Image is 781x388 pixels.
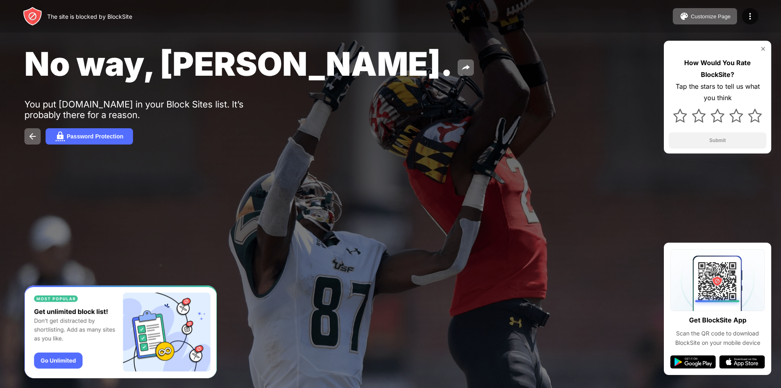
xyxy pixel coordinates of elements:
[24,285,217,379] iframe: Banner
[692,109,706,123] img: star.svg
[24,99,276,120] div: You put [DOMAIN_NAME] in your Block Sites list. It’s probably there for a reason.
[689,314,746,326] div: Get BlockSite App
[23,7,42,26] img: header-logo.svg
[673,109,687,123] img: star.svg
[745,11,755,21] img: menu-icon.svg
[669,57,766,81] div: How Would You Rate BlockSite?
[24,44,453,83] span: No way, [PERSON_NAME].
[691,13,731,20] div: Customize Page
[760,46,766,52] img: rate-us-close.svg
[670,329,765,347] div: Scan the QR code to download BlockSite on your mobile device
[679,11,689,21] img: pallet.svg
[46,128,133,145] button: Password Protection
[461,63,471,72] img: share.svg
[748,109,762,123] img: star.svg
[47,13,132,20] div: The site is blocked by BlockSite
[711,109,724,123] img: star.svg
[673,8,737,24] button: Customize Page
[729,109,743,123] img: star.svg
[670,355,716,368] img: google-play.svg
[669,132,766,149] button: Submit
[55,132,65,141] img: password.svg
[67,133,123,140] div: Password Protection
[719,355,765,368] img: app-store.svg
[28,132,37,141] img: back.svg
[669,81,766,104] div: Tap the stars to tell us what you think
[670,249,765,311] img: qrcode.svg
